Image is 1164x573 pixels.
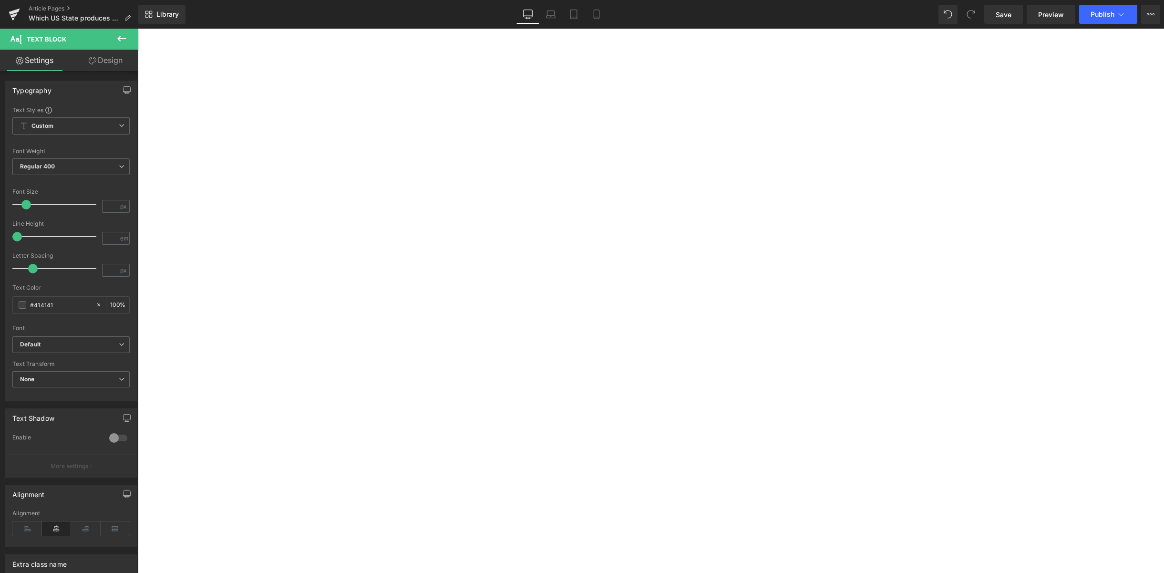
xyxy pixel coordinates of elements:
[12,106,130,114] div: Text Styles
[12,325,130,332] div: Font
[12,485,45,499] div: Alignment
[12,510,130,517] div: Alignment
[12,81,52,94] div: Typography
[12,252,130,259] div: Letter Spacing
[12,220,130,227] div: Line Height
[12,148,130,155] div: Font Weight
[961,5,980,24] button: Redo
[12,409,54,422] div: Text Shadow
[120,203,128,209] span: px
[138,5,185,24] a: New Library
[120,267,128,273] span: px
[585,5,608,24] a: Mobile
[1079,5,1137,24] button: Publish
[1038,10,1064,20] span: Preview
[120,235,128,241] span: em
[1091,10,1114,18] span: Publish
[1141,5,1160,24] button: More
[20,163,55,170] b: Regular 400
[12,188,130,195] div: Font Size
[562,5,585,24] a: Tablet
[12,284,130,291] div: Text Color
[30,300,91,310] input: Color
[1027,5,1075,24] a: Preview
[31,122,53,130] b: Custom
[156,10,179,19] span: Library
[12,361,130,367] div: Text Transform
[938,5,958,24] button: Undo
[29,5,138,12] a: Article Pages
[27,35,66,43] span: Text Block
[71,50,140,71] a: Design
[996,10,1011,20] span: Save
[20,341,41,349] i: Default
[106,297,129,313] div: %
[539,5,562,24] a: Laptop
[12,434,100,444] div: Enable
[51,462,89,470] p: More settings
[6,455,136,477] button: More settings
[516,5,539,24] a: Desktop
[20,375,35,383] b: None
[12,555,67,568] div: Extra class name
[29,14,120,22] span: Which US State produces the most Ryder Cup Players?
